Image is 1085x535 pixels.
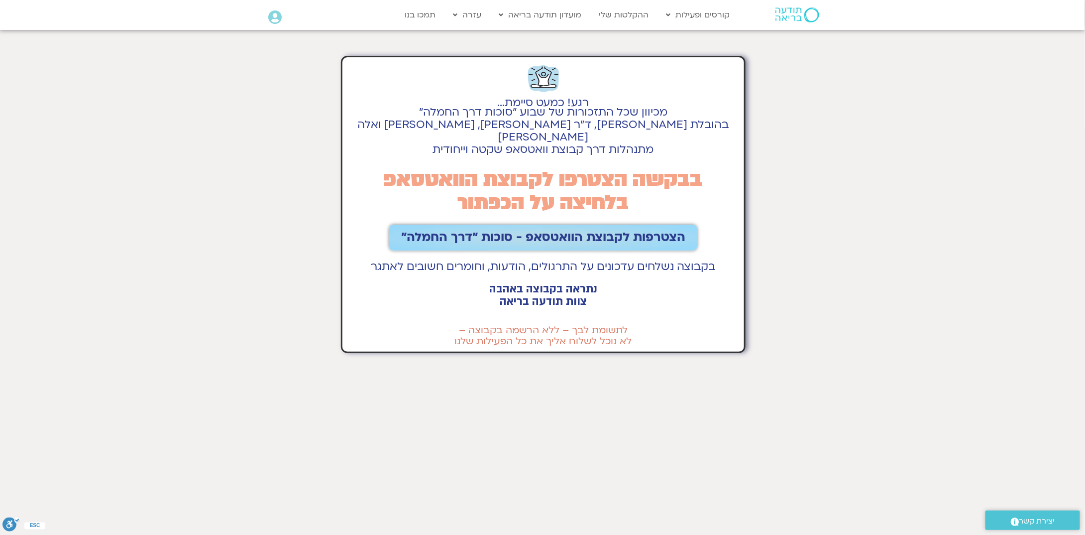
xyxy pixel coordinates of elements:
[1019,515,1055,528] span: יצירת קשר
[389,225,697,251] a: הצטרפות לקבוצת הוואטסאפ - סוכות ״דרך החמלה״
[985,511,1080,530] a: יצירת קשר
[347,325,739,347] h2: לתשומת לבך – ללא הרשמה בקבוצה – לא נוכל לשלוח אליך את כל הפעילות שלנו
[494,5,587,24] a: מועדון תודעה בריאה
[347,106,739,156] h2: מכיוון שכל התזכורות של שבוע "סוכות דרך החמלה" בהובלת [PERSON_NAME], ד״ר [PERSON_NAME], [PERSON_NA...
[347,283,739,308] h2: נתראה בקבוצה באהבה צוות תודעה בריאה
[448,5,487,24] a: עזרה
[347,261,739,273] h2: בקבוצה נשלחים עדכונים על התרגולים, הודעות, וחומרים חשובים לאתגר
[347,102,739,104] h2: רגע! כמעט סיימת...
[347,168,739,215] h2: בבקשה הצטרפו לקבוצת הוואטסאפ בלחיצה על הכפתור
[661,5,735,24] a: קורסים ופעילות
[775,7,819,22] img: תודעה בריאה
[400,5,441,24] a: תמכו בנו
[401,231,685,245] span: הצטרפות לקבוצת הוואטסאפ - סוכות ״דרך החמלה״
[594,5,654,24] a: ההקלטות שלי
